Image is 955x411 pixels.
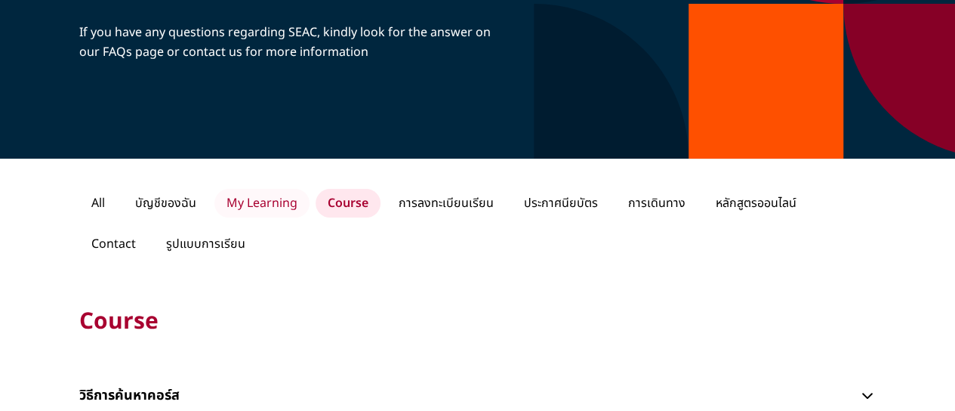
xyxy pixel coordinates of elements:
p: My Learning [214,189,310,218]
p: บัญชีของฉัน [123,189,208,218]
p: ประกาศนียบัตร [512,189,610,218]
p: หลักสูตรออนไลน์ [704,189,809,218]
p: Course [79,307,876,337]
p: การเดินทาง [616,189,698,218]
p: Contact [79,230,148,258]
p: การลงทะเบียนเรียน [387,189,506,218]
p: รูปแบบการเรียน [154,230,257,258]
p: Course [316,189,380,218]
p: All [79,189,117,218]
p: If you have any questions regarding SEAC, kindly look for the answer on our FAQs page or contact ... [79,23,510,62]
